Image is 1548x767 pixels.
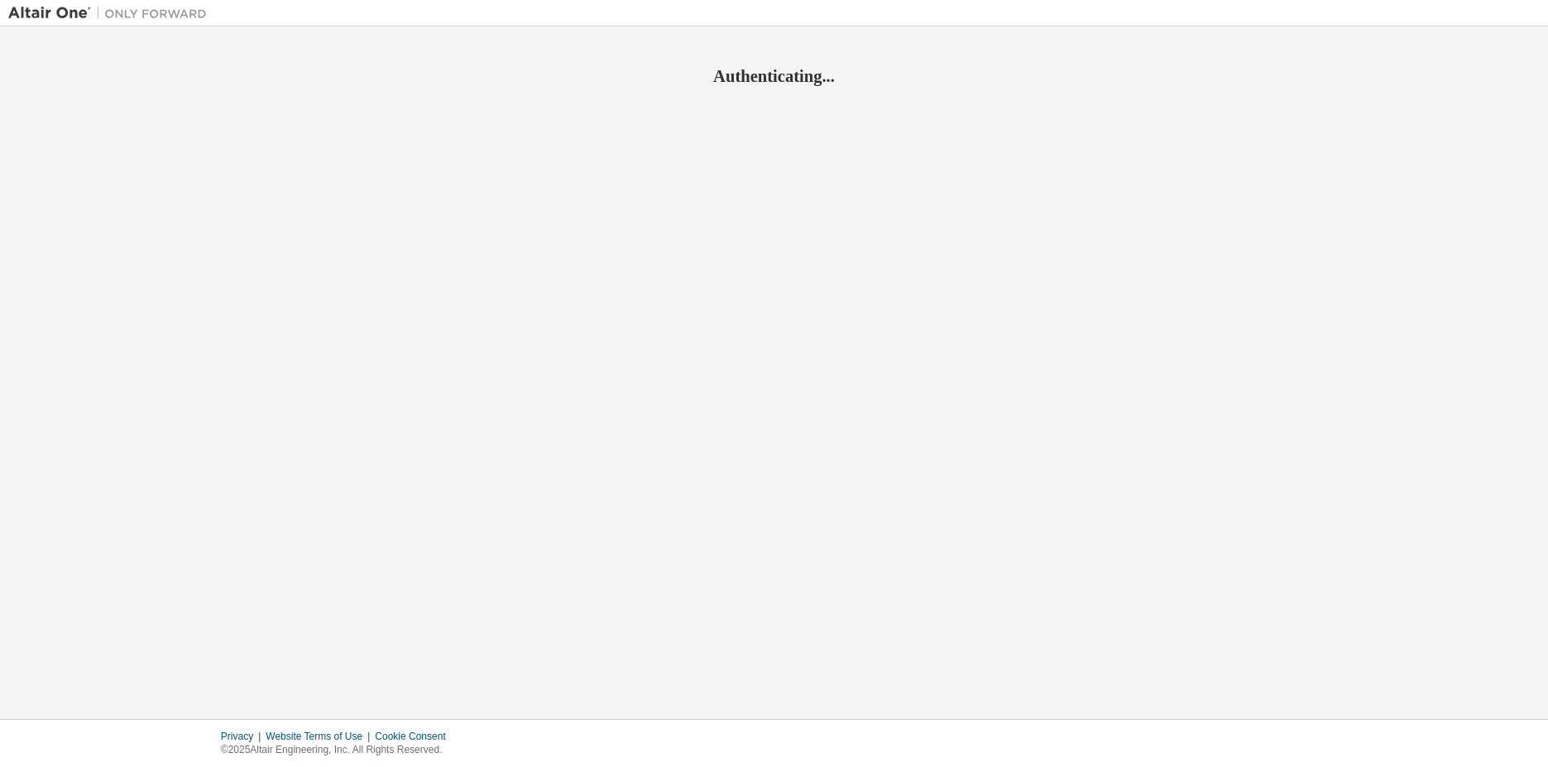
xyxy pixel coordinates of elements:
p: © 2025 Altair Engineering, Inc. All Rights Reserved. [221,743,456,757]
div: Privacy [221,730,266,743]
h2: Authenticating... [8,65,1540,87]
div: Cookie Consent [375,730,455,743]
div: Website Terms of Use [266,730,375,743]
img: Altair One [8,5,215,22]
